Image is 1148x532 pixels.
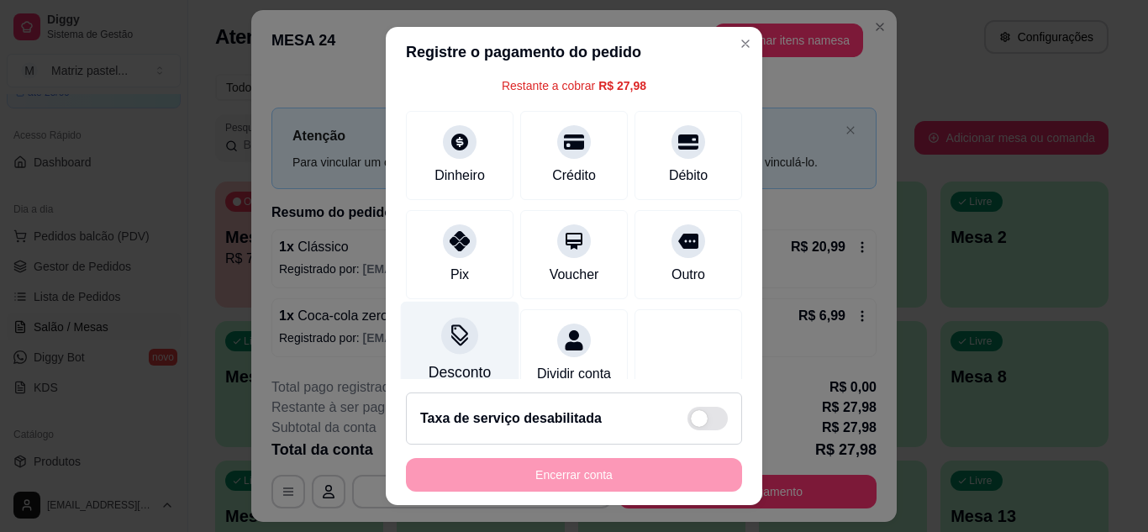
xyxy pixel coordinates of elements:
[386,27,762,77] header: Registre o pagamento do pedido
[669,166,708,186] div: Débito
[420,408,602,429] h2: Taxa de serviço desabilitada
[502,77,646,94] div: Restante a cobrar
[434,166,485,186] div: Dinheiro
[671,265,705,285] div: Outro
[732,30,759,57] button: Close
[450,265,469,285] div: Pix
[552,166,596,186] div: Crédito
[429,361,491,383] div: Desconto
[598,77,646,94] div: R$ 27,98
[550,265,599,285] div: Voucher
[537,364,611,384] div: Dividir conta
